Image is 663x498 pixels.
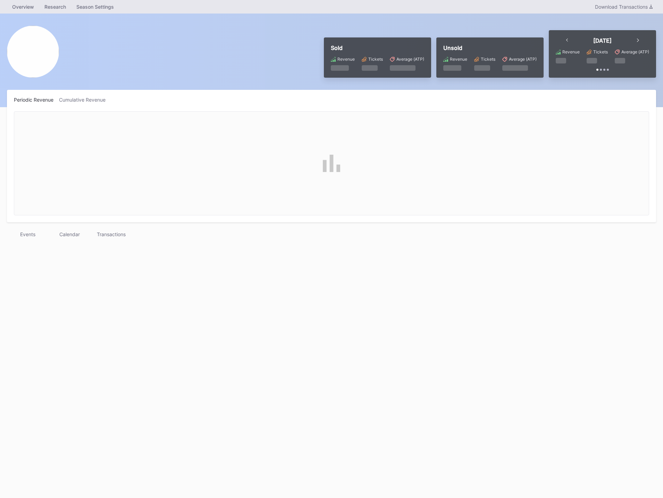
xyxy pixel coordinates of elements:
div: [DATE] [593,37,612,44]
div: Average (ATP) [396,57,424,62]
div: Cumulative Revenue [59,97,111,103]
div: Revenue [450,57,467,62]
div: Events [7,229,49,239]
a: Season Settings [71,2,119,12]
div: Average (ATP) [509,57,537,62]
div: Tickets [593,49,608,54]
div: Transactions [90,229,132,239]
a: Research [39,2,71,12]
div: Tickets [368,57,383,62]
div: Revenue [337,57,355,62]
div: Download Transactions [595,4,653,10]
div: Unsold [443,44,537,51]
div: Revenue [562,49,580,54]
div: Sold [331,44,424,51]
a: Overview [7,2,39,12]
div: Tickets [481,57,495,62]
div: Average (ATP) [621,49,649,54]
button: Download Transactions [591,2,656,11]
div: Periodic Revenue [14,97,59,103]
div: Calendar [49,229,90,239]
